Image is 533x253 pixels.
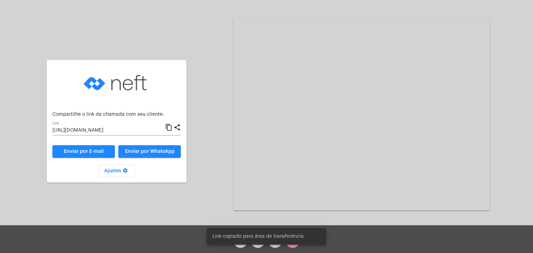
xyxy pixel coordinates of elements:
[104,168,129,173] span: Ajustes
[52,112,181,117] p: Compartilhe o link da chamada com seu cliente:
[212,233,304,240] span: Link copiado para área de transferência
[174,123,181,132] mat-icon: share
[52,145,115,158] a: Enviar por E-mail
[82,66,151,100] img: logo-neft-novo-2.png
[121,168,129,176] mat-icon: settings
[165,123,172,132] mat-icon: content_copy
[125,149,175,154] span: Enviar por WhatsApp
[64,149,104,154] span: Enviar por E-mail
[118,145,181,158] button: Enviar por WhatsApp
[99,165,135,177] button: Ajustes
